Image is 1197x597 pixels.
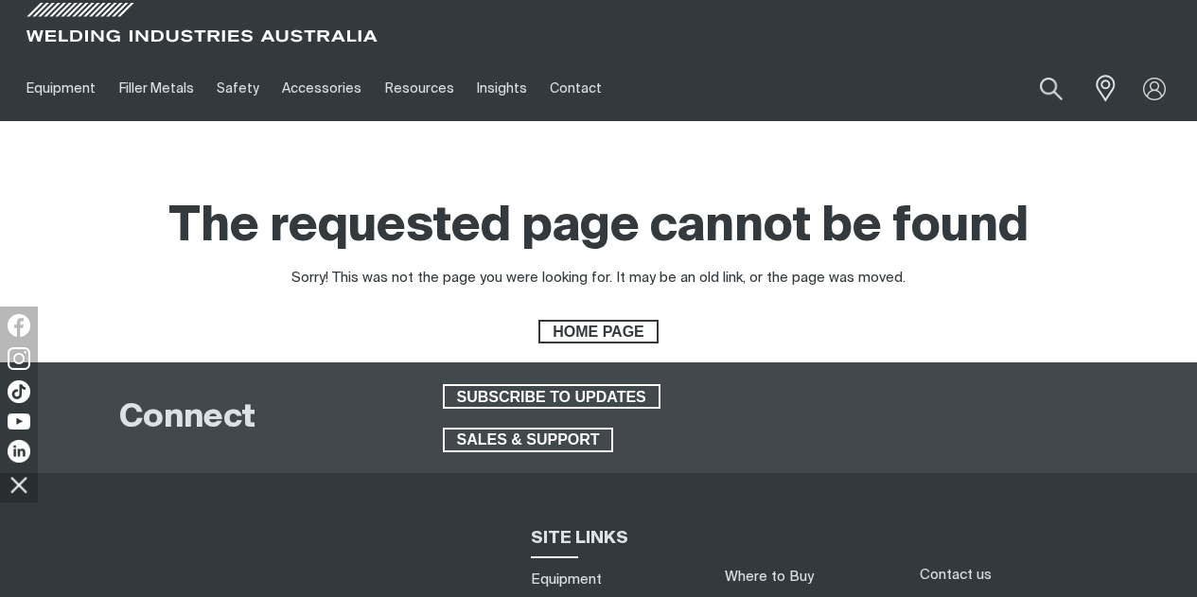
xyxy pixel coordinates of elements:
[443,384,660,409] a: SUBSCRIBE TO UPDATES
[107,56,204,121] a: Filler Metals
[15,56,107,121] a: Equipment
[1019,66,1083,111] button: Search products
[531,570,602,589] a: Equipment
[445,384,659,409] span: SUBSCRIBE TO UPDATES
[531,530,628,547] span: SITE LINKS
[466,56,538,121] a: Insights
[538,320,658,344] a: HOME PAGE
[205,56,271,121] a: Safety
[725,570,814,584] a: Where to Buy
[538,56,613,121] a: Contact
[920,565,992,585] a: Contact us
[8,440,30,463] img: LinkedIn
[291,268,906,290] div: Sorry! This was not the page you were looking for. It may be an old link, or the page was moved.
[445,428,612,452] span: SALES & SUPPORT
[374,56,466,121] a: Resources
[3,468,35,500] img: hide socials
[540,320,656,344] span: HOME PAGE
[995,66,1083,111] input: Product name or item number...
[8,380,30,403] img: TikTok
[8,413,30,430] img: YouTube
[119,397,255,439] h2: Connect
[8,347,30,370] img: Instagram
[15,56,890,121] nav: Main
[8,314,30,337] img: Facebook
[271,56,373,121] a: Accessories
[443,428,614,452] a: SALES & SUPPORT
[168,197,1029,258] h1: The requested page cannot be found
